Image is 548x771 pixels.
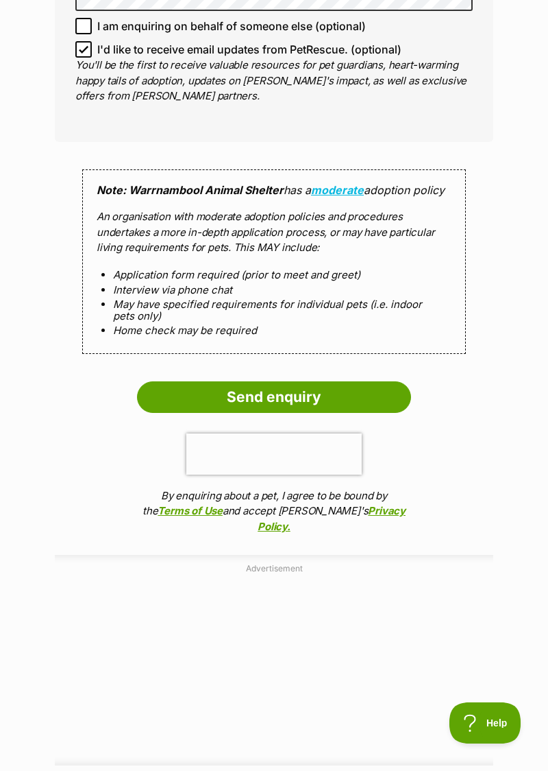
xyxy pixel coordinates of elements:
div: Advertisement [55,555,493,766]
strong: Note: Warrnambool Animal Shelter [97,183,284,197]
a: Privacy Policy. [258,504,406,533]
p: You'll be the first to receive valuable resources for pet guardians, heart-warming happy tails of... [75,58,473,104]
a: Terms of Use [158,504,222,517]
iframe: Help Scout Beacon - Open [449,702,521,744]
li: May have specified requirements for individual pets (i.e. indoor pets only) [113,298,435,322]
span: I'd like to receive email updates from PetRescue. (optional) [97,41,401,58]
input: Send enquiry [137,381,411,413]
span: I am enquiring on behalf of someone else (optional) [97,18,366,34]
li: Home check may be required [113,324,435,336]
li: Application form required (prior to meet and greet) [113,269,435,281]
iframe: reCAPTCHA [186,434,362,475]
a: moderate [311,183,364,197]
li: Interview via phone chat [113,284,435,296]
p: An organisation with moderate adoption policies and procedures undertakes a more in-depth applica... [97,209,451,256]
p: By enquiring about a pet, I agree to be bound by the and accept [PERSON_NAME]'s [137,488,411,535]
iframe: Advertisement [25,580,523,752]
div: has a adoption policy [82,169,466,354]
